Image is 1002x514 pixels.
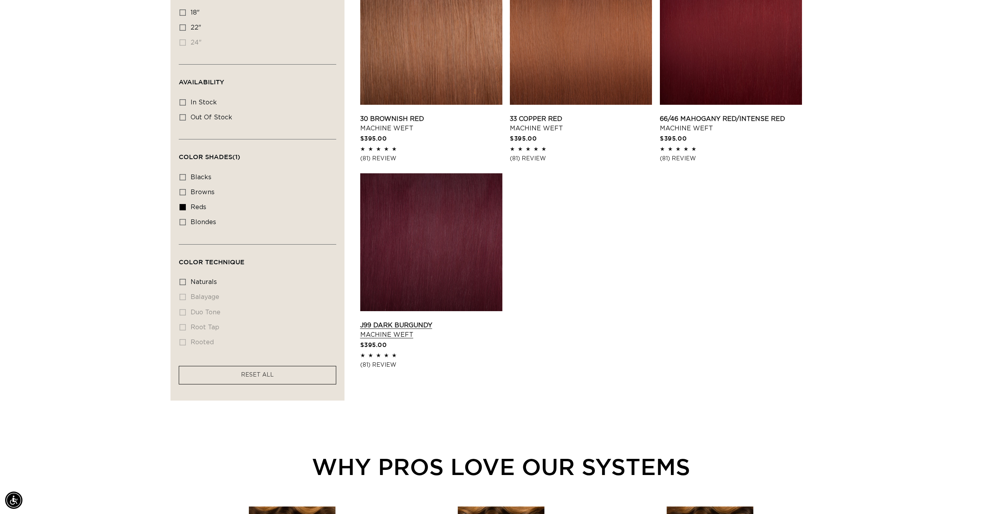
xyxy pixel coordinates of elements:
a: RESET ALL [241,370,274,380]
a: 33 Copper Red Machine Weft [510,114,652,133]
span: Color Shades [179,153,240,160]
span: Availability [179,78,224,85]
span: (1) [232,153,240,160]
summary: Color Technique (0 selected) [179,245,336,273]
span: naturals [191,279,217,285]
span: In stock [191,99,217,106]
a: 30 Brownish Red Machine Weft [360,114,502,133]
span: blondes [191,219,216,225]
span: Out of stock [191,114,232,121]
summary: Availability (0 selected) [179,65,336,93]
span: browns [191,189,215,195]
a: J99 Dark Burgundy Machine Weft [360,321,502,340]
span: blacks [191,174,211,180]
a: 66/46 Mahogany Red/Intense Red Machine Weft [660,114,802,133]
span: RESET ALL [241,372,274,378]
iframe: Chat Widget [963,476,1002,514]
span: 18" [191,9,200,16]
span: reds [191,204,206,210]
div: WHY PROS LOVE OUR SYSTEMS [170,449,832,484]
div: Accessibility Menu [5,492,22,509]
span: Color Technique [179,258,244,265]
span: 22" [191,24,201,31]
summary: Color Shades (1 selected) [179,139,336,168]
